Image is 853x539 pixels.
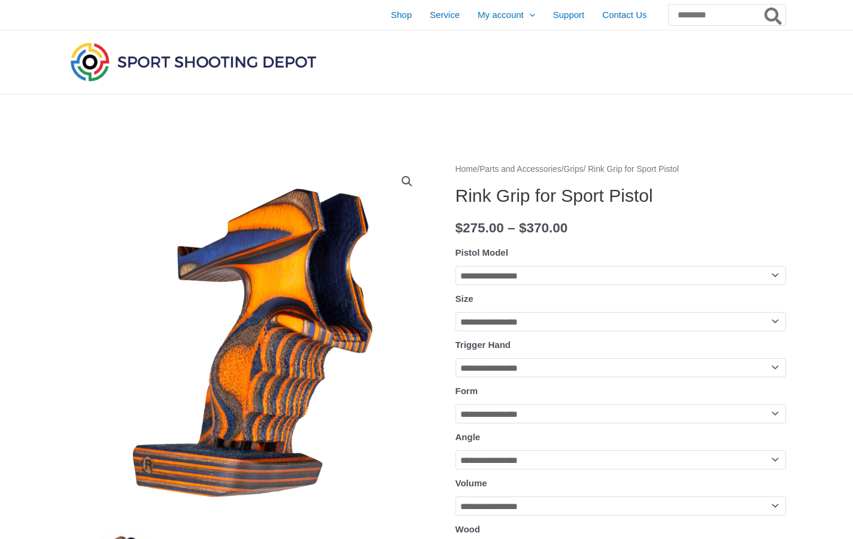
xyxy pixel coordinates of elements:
span: $ [519,220,527,235]
label: Angle [456,432,481,442]
label: Trigger Hand [456,340,511,350]
span: – [508,220,515,235]
a: Home [456,165,478,174]
bdi: 275.00 [456,220,504,235]
label: Volume [456,478,487,488]
span: $ [456,220,463,235]
button: Search [762,5,785,25]
a: View full-screen image gallery [396,171,418,192]
bdi: 370.00 [519,220,567,235]
h1: Rink Grip for Sport Pistol [456,185,786,207]
nav: Breadcrumb [456,162,786,177]
a: Grips [564,165,584,174]
a: Parts and Accessories [479,165,561,174]
label: Pistol Model [456,247,508,258]
label: Wood [456,524,480,534]
img: Sport Shooting Depot [68,40,319,84]
label: Size [456,293,473,304]
label: Form [456,386,478,396]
